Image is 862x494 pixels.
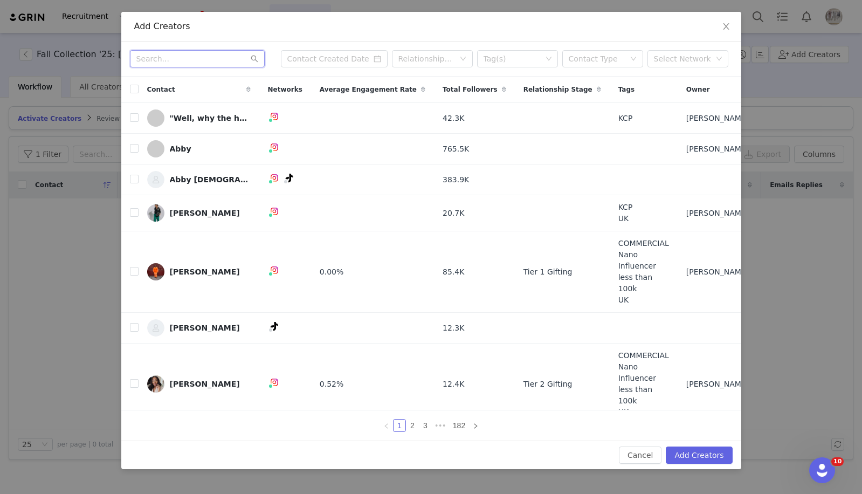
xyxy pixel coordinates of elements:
span: COMMERCIAL Nano Influencer less than 100k UK [618,238,669,306]
span: Average Engagement Rate [320,85,417,94]
span: Networks [268,85,302,94]
span: [PERSON_NAME] [686,113,749,124]
li: Next 3 Pages [432,419,449,432]
span: 12.4K [443,379,464,390]
span: Total Followers [443,85,498,94]
span: 383.9K [443,174,469,186]
div: [PERSON_NAME] [170,267,240,276]
span: 0.00% [320,266,343,278]
span: COMMERCIAL Nano Influencer less than 100k UK [618,350,669,418]
span: [PERSON_NAME] [686,266,749,278]
img: 53cf1a2d-93ce-4a3c-990c-eda23fb760f8--s.jpg [147,263,164,280]
img: instagram.svg [270,378,279,387]
button: Cancel [619,447,661,464]
span: Contact [147,85,175,94]
a: 2 [406,420,418,431]
div: Contact Type [569,53,625,64]
a: 182 [450,420,468,431]
a: 3 [419,420,431,431]
img: 26915c04-939d-467a-815d-20de4d1d4361--s.jpg [147,319,164,337]
input: Search... [130,50,265,67]
span: [PERSON_NAME] [686,379,749,390]
li: 3 [419,419,432,432]
img: instagram.svg [270,207,279,216]
li: Next Page [469,419,482,432]
span: 765.5K [443,143,469,155]
i: icon: search [251,55,258,63]
span: Tier 2 Gifting [523,379,573,390]
img: instagram.svg [270,174,279,182]
a: [PERSON_NAME] [147,319,251,337]
span: 12.3K [443,323,464,334]
span: ••• [432,419,449,432]
li: Previous Page [380,419,393,432]
span: Tags [618,85,635,94]
span: [PERSON_NAME] [686,208,749,219]
span: KCP [618,113,633,124]
i: icon: right [472,423,479,429]
div: Abby [DEMOGRAPHIC_DATA] [170,175,251,184]
div: Select Network [654,53,712,64]
a: 1 [394,420,405,431]
img: a94d43db-96e4-42eb-83c3-495158e5d9c1--s.jpg [147,171,164,188]
i: icon: down [460,56,466,63]
div: Abby [170,145,191,153]
a: Abby [147,140,251,157]
img: instagram.svg [270,143,279,152]
a: [PERSON_NAME] [147,375,251,393]
i: icon: calendar [374,55,381,63]
span: Relationship Stage [523,85,592,94]
span: 42.3K [443,113,464,124]
span: Tier 1 Gifting [523,266,573,278]
span: 0.52% [320,379,343,390]
span: KCP UK [618,202,633,224]
a: "Well, why the hell not?" [147,109,251,127]
input: Contact Created Date [281,50,388,67]
span: 85.4K [443,266,464,278]
button: Close [711,12,741,42]
li: 182 [449,419,469,432]
a: [PERSON_NAME] [147,263,251,280]
div: [PERSON_NAME] [170,324,240,332]
li: 2 [406,419,419,432]
div: [PERSON_NAME] [170,380,240,388]
i: icon: down [546,56,552,63]
div: [PERSON_NAME] [170,209,240,217]
a: [PERSON_NAME] [147,204,251,222]
li: 1 [393,419,406,432]
i: icon: close [722,22,730,31]
div: Tag(s) [484,53,542,64]
span: 20.7K [443,208,464,219]
span: 10 [831,457,844,466]
div: "Well, why the hell not?" [170,114,251,122]
img: instagram.svg [270,112,279,121]
img: fc2bf269-d4a1-4367-9052-0a3e73bf9b38--s.jpg [147,375,164,393]
i: icon: down [630,56,637,63]
span: Owner [686,85,710,94]
div: Add Creators [134,20,728,32]
iframe: Intercom live chat [809,457,835,483]
span: [PERSON_NAME] [686,143,749,155]
img: instagram.svg [270,266,279,275]
img: 56922738-3375-41c3-b26c-b28260ea302d.jpg [147,204,164,222]
button: Add Creators [666,447,732,464]
div: Relationship Stage [398,53,454,64]
a: Abby [DEMOGRAPHIC_DATA] [147,171,251,188]
i: icon: left [383,423,390,429]
i: icon: down [716,56,722,63]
